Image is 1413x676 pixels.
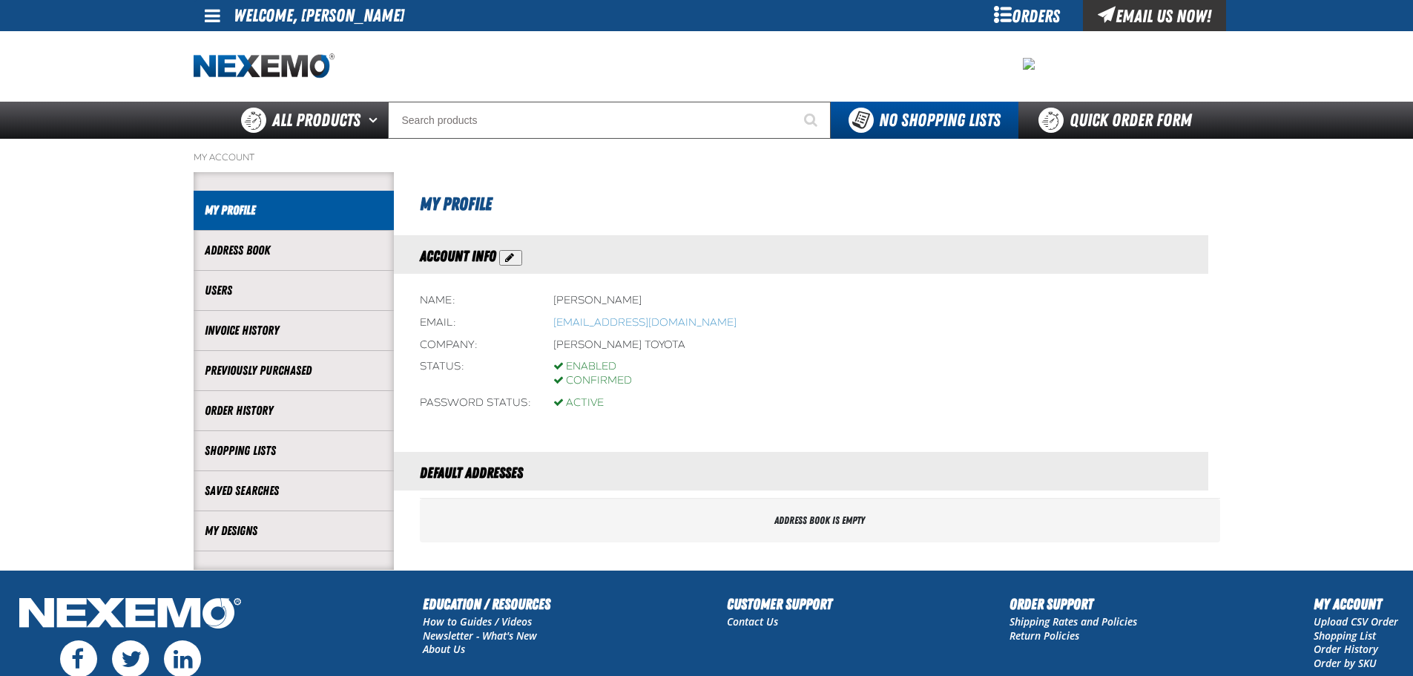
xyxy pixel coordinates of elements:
a: Home [194,53,335,79]
button: Start Searching [794,102,831,139]
div: Name [420,294,531,308]
div: Email [420,316,531,330]
a: Order by SKU [1314,656,1377,670]
span: Account Info [420,247,496,265]
a: Order History [205,402,383,419]
a: Quick Order Form [1018,102,1219,139]
a: Shipping Rates and Policies [1009,614,1137,629]
a: Previously Purchased [205,362,383,379]
div: Enabled [553,360,632,374]
a: About Us [423,642,465,656]
h2: Education / Resources [423,593,550,615]
img: Nexemo logo [194,53,335,79]
button: Open All Products pages [363,102,388,139]
div: Address book is empty [420,499,1220,542]
div: Company [420,338,531,352]
h2: My Account [1314,593,1398,615]
div: Password status [420,396,531,410]
nav: Breadcrumbs [194,151,1220,163]
a: Users [205,282,383,299]
span: My Profile [420,194,492,214]
img: 2478c7e4e0811ca5ea97a8c95d68d55a.jpeg [1023,58,1035,70]
a: My Profile [205,202,383,219]
span: All Products [272,107,360,134]
a: Saved Searches [205,482,383,499]
button: You do not have available Shopping Lists. Open to Create a New List [831,102,1018,139]
div: [PERSON_NAME] Toyota [553,338,685,352]
span: Default Addresses [420,464,523,482]
h2: Customer Support [727,593,832,615]
div: Active [553,396,604,410]
img: Nexemo Logo [15,593,246,637]
a: Contact Us [727,614,778,629]
a: Upload CSV Order [1314,614,1398,629]
button: Action Edit Account Information [499,250,522,266]
span: No Shopping Lists [879,110,1001,131]
input: Search [388,102,831,139]
a: Shopping Lists [205,442,383,459]
a: Opens a default email client to write an email to vtoreceptionist@vtaig.com [553,316,737,329]
a: Return Policies [1009,629,1079,643]
a: My Account [194,151,254,163]
a: My Designs [205,522,383,539]
div: Confirmed [553,374,632,388]
a: How to Guides / Videos [423,614,532,629]
bdo: [EMAIL_ADDRESS][DOMAIN_NAME] [553,316,737,329]
div: Status [420,360,531,388]
a: Invoice History [205,322,383,339]
div: [PERSON_NAME] [553,294,642,308]
h2: Order Support [1009,593,1137,615]
a: Newsletter - What's New [423,629,537,643]
a: Order History [1314,642,1378,656]
a: Address Book [205,242,383,259]
a: Shopping List [1314,629,1376,643]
